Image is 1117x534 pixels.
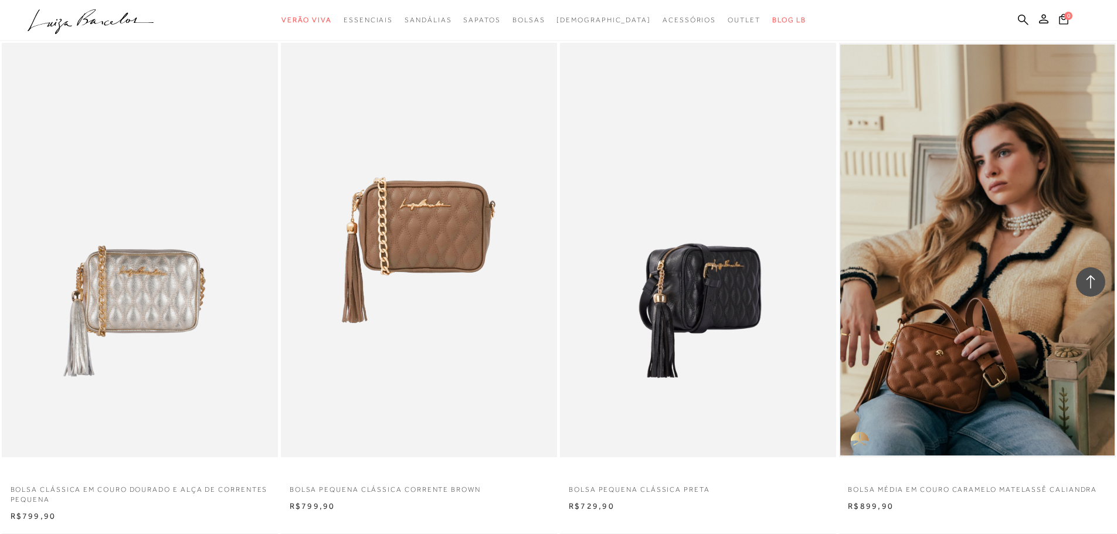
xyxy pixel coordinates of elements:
[772,9,806,31] a: BLOG LB
[2,478,278,505] a: BOLSA CLÁSSICA EM COURO DOURADO E ALÇA DE CORRENTES PEQUENA
[512,9,545,31] a: categoryNavScreenReaderText
[290,501,335,511] span: R$799,90
[344,9,393,31] a: categoryNavScreenReaderText
[728,16,760,24] span: Outlet
[1064,12,1072,20] span: 0
[463,16,500,24] span: Sapatos
[663,9,716,31] a: categoryNavScreenReaderText
[463,9,500,31] a: categoryNavScreenReaderText
[3,45,277,455] img: BOLSA CLÁSSICA EM COURO DOURADO E ALÇA DE CORRENTES PEQUENA
[556,9,651,31] a: noSubCategoriesText
[282,45,556,455] img: BOLSA PEQUENA CLÁSSICA CORRENTE BROWN
[281,16,332,24] span: Verão Viva
[282,45,556,455] a: BOLSA PEQUENA CLÁSSICA CORRENTE BROWN BOLSA PEQUENA CLÁSSICA CORRENTE BROWN
[3,45,277,455] a: BOLSA CLÁSSICA EM COURO DOURADO E ALÇA DE CORRENTES PEQUENA BOLSA CLÁSSICA EM COURO DOURADO E ALÇ...
[561,45,835,455] a: BOLSA PEQUENA CLÁSSICA PRETA
[1055,13,1072,29] button: 0
[840,45,1114,455] a: BOLSA MÉDIA EM COURO CARAMELO MATELASSÊ CALIANDRA BOLSA MÉDIA EM COURO CARAMELO MATELASSÊ CALIANDRA
[281,478,557,495] a: BOLSA PEQUENA CLÁSSICA CORRENTE BROWN
[560,478,836,495] a: BOLSA PEQUENA CLÁSSICA PRETA
[11,511,56,521] span: R$799,90
[663,16,716,24] span: Acessórios
[561,43,836,457] img: BOLSA PEQUENA CLÁSSICA PRETA
[728,9,760,31] a: categoryNavScreenReaderText
[344,16,393,24] span: Essenciais
[839,478,1115,495] a: BOLSA MÉDIA EM COURO CARAMELO MATELASSÊ CALIANDRA
[405,9,451,31] a: categoryNavScreenReaderText
[556,16,651,24] span: [DEMOGRAPHIC_DATA]
[840,45,1114,455] img: BOLSA MÉDIA EM COURO CARAMELO MATELASSÊ CALIANDRA
[569,501,614,511] span: R$729,90
[281,9,332,31] a: categoryNavScreenReaderText
[512,16,545,24] span: Bolsas
[839,422,880,457] img: golden_caliandra_v6.png
[848,501,894,511] span: R$899,90
[772,16,806,24] span: BLOG LB
[405,16,451,24] span: Sandálias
